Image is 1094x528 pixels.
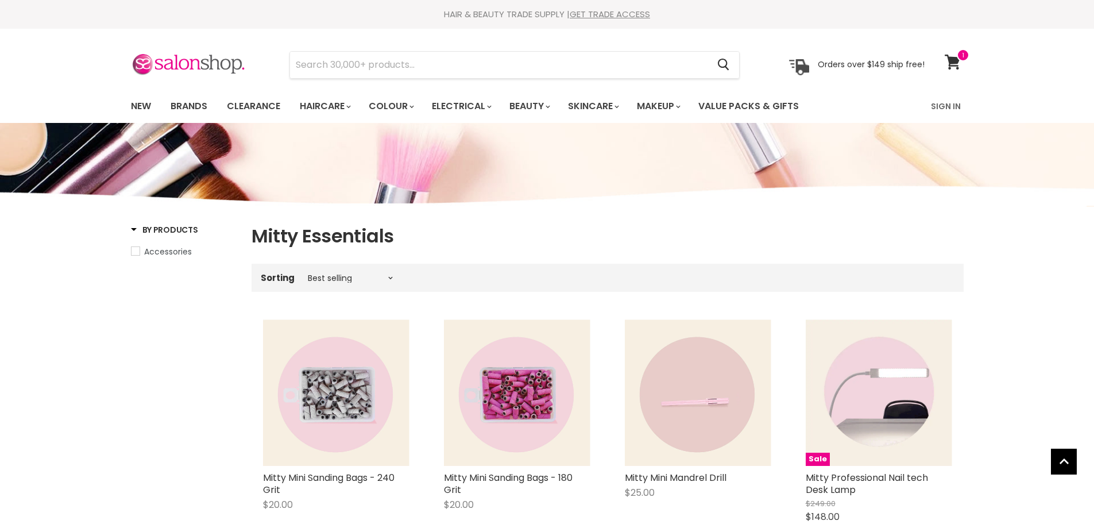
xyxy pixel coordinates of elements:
img: Mitty Professional Nail tech Desk Lamp [806,319,952,466]
a: Mitty Professional Nail tech Desk Lamp [806,471,928,496]
a: Mitty Professional Nail tech Desk LampSale [806,319,952,466]
a: Makeup [628,94,687,118]
a: Mitty Mini Sanding Bags - 180 Grit [444,471,573,496]
a: Skincare [559,94,626,118]
div: HAIR & BEAUTY TRADE SUPPLY | [117,9,978,20]
span: $20.00 [263,498,293,511]
span: Accessories [144,246,192,257]
img: Mitty Mini Mandrel Drill [625,319,771,466]
label: Sorting [261,273,295,283]
a: Accessories [131,245,237,258]
a: Haircare [291,94,358,118]
form: Product [289,51,740,79]
a: Brands [162,94,216,118]
a: Electrical [423,94,498,118]
img: Mitty Mini Sanding Bags - 240 Grit [263,319,409,466]
a: Value Packs & Gifts [690,94,807,118]
a: New [122,94,160,118]
a: Sign In [924,94,968,118]
span: $249.00 [806,498,836,509]
a: Beauty [501,94,557,118]
button: Search [709,52,739,78]
a: Colour [360,94,421,118]
img: Mitty Mini Sanding Bags - 180 Grit [444,319,590,466]
a: Clearance [218,94,289,118]
span: $20.00 [444,498,474,511]
h3: By Products [131,224,198,236]
a: Mitty Mini Sanding Bags - 240 Grit [263,471,395,496]
span: $25.00 [625,486,655,499]
p: Orders over $149 ship free! [818,59,925,70]
h1: Mitty Essentials [252,224,964,248]
input: Search [290,52,709,78]
a: Mitty Mini Mandrel Drill [625,471,726,484]
a: GET TRADE ACCESS [570,8,650,20]
span: Sale [806,453,830,466]
ul: Main menu [122,90,866,123]
nav: Main [117,90,978,123]
span: $148.00 [806,510,840,523]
